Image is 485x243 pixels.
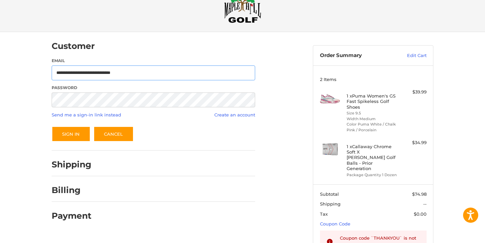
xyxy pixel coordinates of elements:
iframe: Google Customer Reviews [429,225,485,243]
h2: Payment [52,211,91,221]
span: -- [423,201,427,207]
div: $34.99 [400,139,427,146]
a: Coupon Code [320,221,350,226]
h2: Customer [52,41,95,51]
span: Tax [320,211,328,217]
span: Subtotal [320,191,339,197]
li: Color Puma White / Chalk Pink / Porcelain [347,122,398,133]
h4: 1 x Callaway Chrome Soft X [PERSON_NAME] Golf Balls - Prior Generation [347,144,398,171]
div: $39.99 [400,89,427,96]
li: Size 9.5 [347,110,398,116]
span: $74.98 [412,191,427,197]
a: Send me a sign-in link instead [52,112,121,117]
button: Sign In [52,126,90,142]
a: Cancel [93,126,134,142]
h3: Order Summary [320,52,393,59]
label: Email [52,58,255,64]
a: Edit Cart [393,52,427,59]
h4: 1 x Puma Women's GS Fast Spikeless Golf Shoes [347,93,398,110]
span: Shipping [320,201,341,207]
span: $0.00 [414,211,427,217]
li: Width Medium [347,116,398,122]
h3: 2 Items [320,77,427,82]
h2: Shipping [52,159,91,170]
a: Create an account [214,112,255,117]
label: Password [52,85,255,91]
h2: Billing [52,185,91,195]
li: Package Quantity 1 Dozen [347,172,398,178]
